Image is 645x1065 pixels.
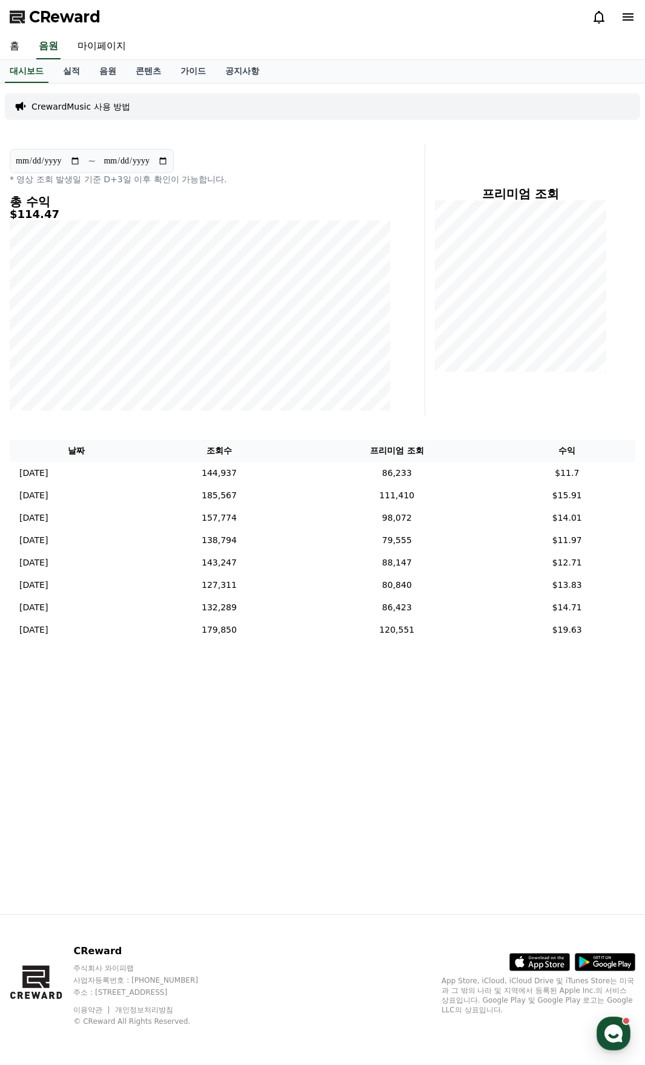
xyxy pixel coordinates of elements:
[80,384,156,414] a: 대화
[19,512,48,524] p: [DATE]
[29,7,101,27] span: CReward
[295,596,498,619] td: 86,423
[73,963,221,973] p: 주식회사 와이피랩
[19,579,48,592] p: [DATE]
[144,440,295,462] th: 조회수
[499,574,635,596] td: $13.83
[10,173,391,185] p: * 영상 조회 발생일 기준 D+3일 이후 확인이 가능합니다.
[499,462,635,484] td: $11.7
[499,507,635,529] td: $14.01
[126,60,171,83] a: 콘텐츠
[10,195,391,208] h4: 총 수익
[73,1006,111,1014] a: 이용약관
[295,507,498,529] td: 98,072
[36,34,61,59] a: 음원
[10,208,391,220] h5: $114.47
[295,619,498,641] td: 120,551
[144,574,295,596] td: 127,311
[38,402,45,412] span: 홈
[19,489,48,502] p: [DATE]
[73,988,221,997] p: 주소 : [STREET_ADDRESS]
[4,384,80,414] a: 홈
[144,484,295,507] td: 185,567
[156,384,233,414] a: 설정
[499,596,635,619] td: $14.71
[442,976,635,1015] p: App Store, iCloud, iCloud Drive 및 iTunes Store는 미국과 그 밖의 나라 및 지역에서 등록된 Apple Inc.의 서비스 상표입니다. Goo...
[295,462,498,484] td: 86,233
[295,529,498,552] td: 79,555
[499,619,635,641] td: $19.63
[73,975,221,985] p: 사업자등록번호 : [PHONE_NUMBER]
[53,60,90,83] a: 실적
[88,154,96,168] p: ~
[10,7,101,27] a: CReward
[73,1017,221,1026] p: © CReward All Rights Reserved.
[144,507,295,529] td: 157,774
[295,574,498,596] td: 80,840
[115,1006,173,1014] a: 개인정보처리방침
[10,440,144,462] th: 날짜
[144,529,295,552] td: 138,794
[144,462,295,484] td: 144,937
[73,944,221,958] p: CReward
[499,529,635,552] td: $11.97
[187,402,202,412] span: 설정
[295,552,498,574] td: 88,147
[435,187,606,200] h4: 프리미엄 조회
[31,101,130,113] a: CrewardMusic 사용 방법
[111,403,125,412] span: 대화
[295,484,498,507] td: 111,410
[499,440,635,462] th: 수익
[19,467,48,480] p: [DATE]
[19,601,48,614] p: [DATE]
[499,552,635,574] td: $12.71
[19,556,48,569] p: [DATE]
[499,484,635,507] td: $15.91
[295,440,498,462] th: 프리미엄 조회
[144,596,295,619] td: 132,289
[144,619,295,641] td: 179,850
[5,60,48,83] a: 대시보드
[216,60,269,83] a: 공지사항
[144,552,295,574] td: 143,247
[19,624,48,636] p: [DATE]
[90,60,126,83] a: 음원
[19,534,48,547] p: [DATE]
[171,60,216,83] a: 가이드
[68,34,136,59] a: 마이페이지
